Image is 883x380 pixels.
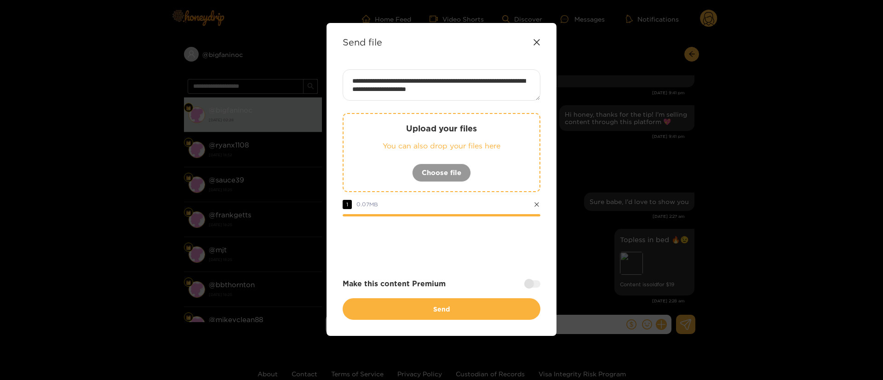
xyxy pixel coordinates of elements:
span: 1 [343,200,352,209]
button: Choose file [412,164,471,182]
strong: Send file [343,37,382,47]
span: 0.07 MB [356,201,378,207]
p: You can also drop your files here [362,141,521,151]
strong: Make this content Premium [343,278,446,289]
button: Send [343,298,540,320]
p: Upload your files [362,123,521,134]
